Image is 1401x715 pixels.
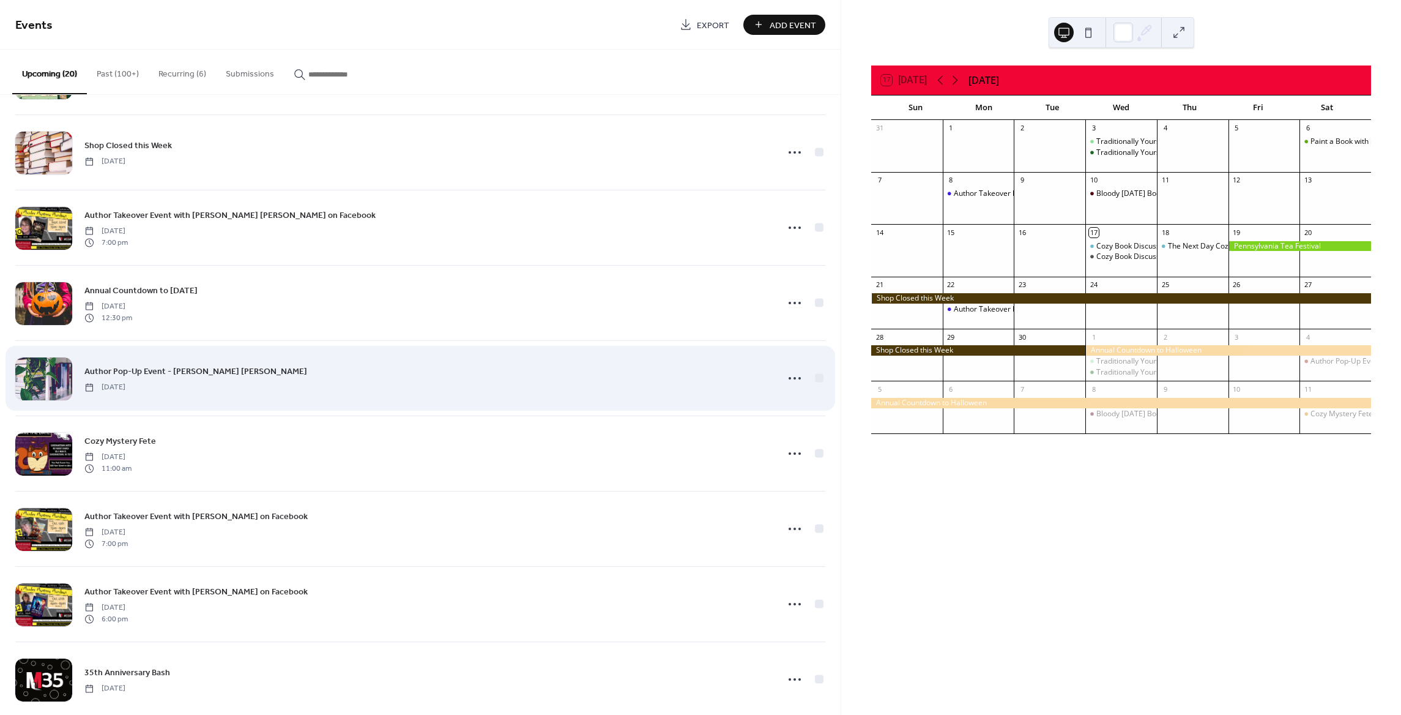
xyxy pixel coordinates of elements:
[1096,148,1222,158] div: Traditionally Yours Night Book Group
[84,285,198,298] span: Annual Countdown to [DATE]
[84,667,170,679] span: 35th Anniversary Bash
[1157,241,1228,252] div: The Next Day Cozy Book Discussion Group - Day
[84,312,132,323] span: 12:30 pm
[1096,356,1217,367] div: Traditionally Yours Day Book Group
[1017,124,1027,133] div: 2
[1168,241,1332,252] div: The Next Day Cozy Book Discussion Group - Day
[946,384,956,394] div: 6
[946,176,956,185] div: 8
[1161,280,1170,290] div: 25
[1161,176,1170,185] div: 11
[946,124,956,133] div: 1
[1310,409,1373,419] div: Cozy Mystery Fete
[84,511,308,523] span: Author Takeover Event with [PERSON_NAME] on Facebook
[1096,409,1226,419] div: Bloody [DATE] Book Discussion Group
[1089,176,1098,185] div: 10
[871,398,1371,408] div: Annual Countdown to Halloween
[84,586,308,599] span: Author Takeover Event with [PERSON_NAME] on Facebook
[1017,332,1027,342] div: 30
[1228,241,1371,252] div: Pennsylvania Tea Festival
[1303,384,1312,394] div: 11
[84,434,156,448] a: Cozy Mystery Fete
[946,228,956,237] div: 15
[1299,137,1371,147] div: Paint a Book with Sarah ($15 per person)
[1161,384,1170,394] div: 9
[1096,241,1213,252] div: Cozy Book Discussion Group - Day
[1085,409,1157,419] div: Bloody Wednesday Book Discussion Group
[84,463,132,474] span: 11:00 am
[1232,332,1241,342] div: 3
[943,189,1014,199] div: Author Takeover Event with Kathleen Marple Kalb on Facebook
[84,613,128,624] span: 6:00 pm
[770,19,816,32] span: Add Event
[968,73,999,88] div: [DATE]
[84,209,376,222] span: Author Takeover Event with [PERSON_NAME] [PERSON_NAME] on Facebook
[881,95,949,120] div: Sun
[1161,228,1170,237] div: 18
[1085,356,1157,367] div: Traditionally Yours Day Book Group
[84,538,128,549] span: 7:00 pm
[1303,228,1312,237] div: 20
[1161,332,1170,342] div: 2
[946,280,956,290] div: 22
[1156,95,1224,120] div: Thu
[875,332,884,342] div: 28
[1085,137,1157,147] div: Traditionally Yours Day Book Group
[84,602,128,613] span: [DATE]
[1299,356,1371,367] div: Author Pop-Up Event - Joy Ann Ribar
[1085,189,1157,199] div: Bloody Wednesday Book Discussion Group
[1089,332,1098,342] div: 1
[1303,176,1312,185] div: 13
[1085,252,1157,262] div: Cozy Book Discussion Group - Night
[1089,124,1098,133] div: 3
[743,15,825,35] button: Add Event
[84,140,172,152] span: Shop Closed this Week
[84,683,125,694] span: [DATE]
[1096,252,1218,262] div: Cozy Book Discussion Group - Night
[84,382,125,393] span: [DATE]
[875,280,884,290] div: 21
[1089,384,1098,394] div: 8
[84,665,170,679] a: 35th Anniversary Bash
[1017,228,1027,237] div: 16
[875,228,884,237] div: 14
[1089,280,1098,290] div: 24
[1096,189,1226,199] div: Bloody [DATE] Book Discussion Group
[1303,332,1312,342] div: 4
[84,527,128,538] span: [DATE]
[84,237,128,248] span: 7:00 pm
[1085,148,1157,158] div: Traditionally Yours Night Book Group
[1303,124,1312,133] div: 6
[84,365,307,378] span: Author Pop-Up Event - [PERSON_NAME] [PERSON_NAME]
[1232,176,1241,185] div: 12
[1085,241,1157,252] div: Cozy Book Discussion Group - Day
[1232,124,1241,133] div: 5
[84,585,308,599] a: Author Takeover Event with [PERSON_NAME] on Facebook
[1087,95,1155,120] div: Wed
[949,95,1018,120] div: Mon
[1232,228,1241,237] div: 19
[216,50,284,93] button: Submissions
[1018,95,1087,120] div: Tue
[84,364,307,378] a: Author Pop-Up Event - [PERSON_NAME] [PERSON_NAME]
[84,226,128,237] span: [DATE]
[1017,384,1027,394] div: 7
[84,509,308,523] a: Author Takeover Event with [PERSON_NAME] on Facebook
[84,301,132,312] span: [DATE]
[84,138,172,152] a: Shop Closed this Week
[875,384,884,394] div: 5
[1224,95,1293,120] div: Fri
[1096,367,1222,378] div: Traditionally Yours Night Book Group
[1161,124,1170,133] div: 4
[1232,280,1241,290] div: 26
[84,452,132,463] span: [DATE]
[149,50,216,93] button: Recurring (6)
[84,208,376,222] a: Author Takeover Event with [PERSON_NAME] [PERSON_NAME] on Facebook
[875,124,884,133] div: 31
[954,189,1151,199] div: Author Takeover Event with [PERSON_NAME] on Facebook
[943,304,1014,315] div: Author Takeover Event with Joy Ann Ribar on Facebook
[12,50,87,94] button: Upcoming (20)
[84,435,156,448] span: Cozy Mystery Fete
[15,13,53,37] span: Events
